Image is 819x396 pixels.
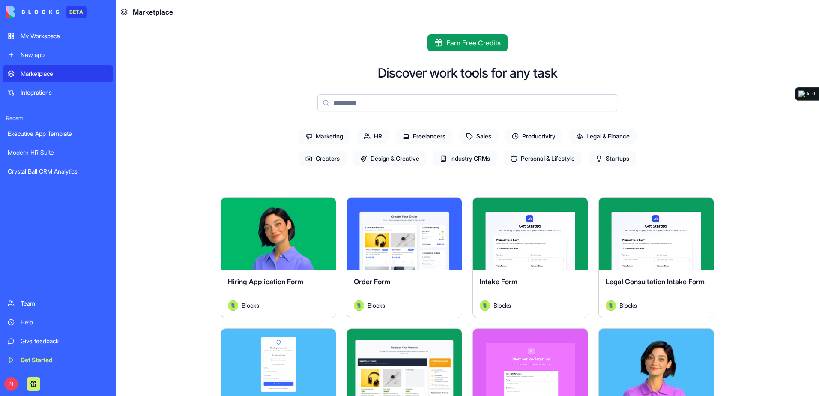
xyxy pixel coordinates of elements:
a: Order FormAvatarBlocks [347,197,462,318]
span: Sales [459,129,498,144]
img: Avatar [228,300,238,311]
a: My Workspace [3,27,113,45]
span: Earn Free Credits [446,38,501,48]
a: Legal Consultation Intake FormAvatarBlocks [598,197,714,318]
a: Modern HR Suite [3,144,113,161]
a: BETA [6,6,87,18]
img: Avatar [480,300,490,311]
a: Intake FormAvatarBlocks [472,197,588,318]
span: N [4,377,18,391]
span: Order Form [354,277,390,286]
a: New app [3,46,113,63]
div: My Workspace [21,32,108,40]
img: Avatar [354,300,364,311]
a: Integrations [3,84,113,101]
div: Help [21,318,108,327]
div: Give feedback [21,337,108,345]
div: Team [21,299,108,308]
span: Blocks [368,301,385,310]
a: Executive App Template [3,125,113,142]
img: logo [798,90,805,97]
span: Design & Creative [353,151,426,166]
span: Startups [589,151,636,166]
span: Blocks [242,301,259,310]
a: Get Started [3,351,113,369]
span: Marketplace [133,7,173,17]
span: Recent [3,115,113,122]
span: Personal & Lifestyle [504,151,582,166]
span: Blocks [493,301,511,310]
img: logo [6,6,59,18]
div: Crystal Ball CRM Analytics [8,167,108,176]
a: Hiring Application FormAvatarBlocks [221,197,336,318]
img: Avatar [606,300,616,311]
a: Help [3,314,113,331]
span: Productivity [505,129,562,144]
div: BETA [66,6,87,18]
span: Legal & Finance [569,129,637,144]
div: Modern HR Suite [8,148,108,157]
div: New app [21,51,108,59]
div: Marketplace [21,69,108,78]
div: Get Started [21,356,108,364]
div: Executive App Template [8,129,108,138]
a: Team [3,295,113,312]
span: Legal Consultation Intake Form [606,277,705,286]
h2: Discover work tools for any task [378,65,557,81]
span: Blocks [619,301,637,310]
span: HR [357,129,389,144]
span: Freelancers [396,129,452,144]
span: Intake Form [480,277,517,286]
span: Creators [299,151,347,166]
a: Crystal Ball CRM Analytics [3,163,113,180]
span: Industry CRMs [433,151,497,166]
a: Marketplace [3,65,113,82]
div: In 4h [807,90,816,97]
span: Hiring Application Form [228,277,303,286]
a: Give feedback [3,333,113,350]
button: Earn Free Credits [427,34,508,51]
div: Integrations [21,88,108,97]
span: Marketing [299,129,350,144]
